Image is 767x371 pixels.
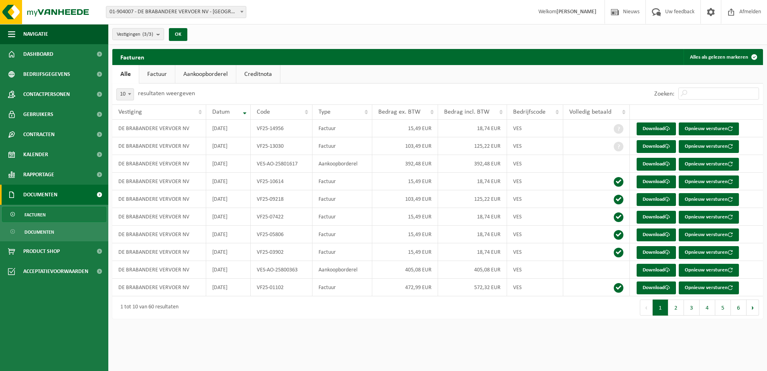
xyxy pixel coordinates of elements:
td: Factuur [312,190,372,208]
button: Opnieuw versturen [679,228,739,241]
td: Aankoopborderel [312,155,372,173]
button: OK [169,28,187,41]
a: Download [637,264,676,277]
span: Navigatie [23,24,48,44]
span: Kalender [23,145,48,165]
td: DE BRABANDERE VERVOER NV [112,279,206,296]
td: 18,74 EUR [438,120,507,137]
button: Opnieuw versturen [679,281,739,294]
a: Aankoopborderel [175,65,236,84]
button: Opnieuw versturen [679,122,739,135]
count: (3/3) [142,32,153,37]
span: Bedrag incl. BTW [444,109,489,115]
a: Alle [112,65,139,84]
td: 18,74 EUR [438,173,507,190]
span: Dashboard [23,44,53,64]
label: resultaten weergeven [138,90,195,97]
td: Factuur [312,120,372,137]
a: Creditnota [236,65,280,84]
button: Vestigingen(3/3) [112,28,164,40]
td: 472,99 EUR [372,279,438,296]
button: Alles als gelezen markeren [684,49,762,65]
td: 18,74 EUR [438,243,507,261]
td: VF25-14956 [251,120,312,137]
button: Opnieuw versturen [679,211,739,224]
td: VES [507,279,563,296]
a: Download [637,211,676,224]
td: Aankoopborderel [312,261,372,279]
td: 15,49 EUR [372,243,438,261]
button: Opnieuw versturen [679,246,739,259]
td: Factuur [312,226,372,243]
td: [DATE] [206,120,250,137]
td: DE BRABANDERE VERVOER NV [112,208,206,226]
button: 3 [684,300,700,316]
button: Opnieuw versturen [679,140,739,153]
span: Documenten [24,224,54,240]
td: VF25-13030 [251,137,312,155]
td: [DATE] [206,279,250,296]
td: 18,74 EUR [438,208,507,226]
td: VF25-09218 [251,190,312,208]
td: VES [507,261,563,279]
a: Factuur [139,65,175,84]
span: Documenten [23,185,57,205]
a: Download [637,281,676,294]
span: Facturen [24,207,46,222]
td: [DATE] [206,190,250,208]
td: VES [507,190,563,208]
h2: Facturen [112,49,152,65]
td: [DATE] [206,243,250,261]
span: Acceptatievoorwaarden [23,261,88,281]
td: 405,08 EUR [372,261,438,279]
td: VES [507,155,563,173]
button: Opnieuw versturen [679,158,739,171]
td: 392,48 EUR [438,155,507,173]
td: DE BRABANDERE VERVOER NV [112,173,206,190]
span: 10 [117,89,134,100]
td: VES [507,208,563,226]
td: VES [507,243,563,261]
span: Datum [212,109,230,115]
td: 103,49 EUR [372,137,438,155]
a: Documenten [2,224,106,239]
td: Factuur [312,279,372,296]
button: 4 [700,300,715,316]
td: [DATE] [206,137,250,155]
span: 01-904007 - DE BRABANDERE VERVOER NV - VEURNE [106,6,246,18]
button: Opnieuw versturen [679,264,739,277]
td: DE BRABANDERE VERVOER NV [112,120,206,137]
td: 15,49 EUR [372,120,438,137]
span: Contracten [23,124,55,145]
td: [DATE] [206,261,250,279]
td: 15,49 EUR [372,173,438,190]
a: Download [637,193,676,206]
td: 15,49 EUR [372,208,438,226]
td: 392,48 EUR [372,155,438,173]
td: Factuur [312,208,372,226]
td: [DATE] [206,208,250,226]
td: DE BRABANDERE VERVOER NV [112,261,206,279]
span: Gebruikers [23,104,53,124]
td: 15,49 EUR [372,226,438,243]
button: 2 [668,300,684,316]
span: Code [257,109,270,115]
td: VF25-03902 [251,243,312,261]
span: Contactpersonen [23,84,70,104]
td: DE BRABANDERE VERVOER NV [112,243,206,261]
td: 405,08 EUR [438,261,507,279]
td: VES [507,226,563,243]
td: DE BRABANDERE VERVOER NV [112,155,206,173]
strong: [PERSON_NAME] [556,9,597,15]
div: 1 tot 10 van 60 resultaten [116,300,179,315]
a: Download [637,228,676,241]
td: VES-AO-25801617 [251,155,312,173]
button: Opnieuw versturen [679,175,739,188]
td: [DATE] [206,173,250,190]
span: Rapportage [23,165,54,185]
td: Factuur [312,137,372,155]
td: VF25-07422 [251,208,312,226]
td: DE BRABANDERE VERVOER NV [112,226,206,243]
td: Factuur [312,243,372,261]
